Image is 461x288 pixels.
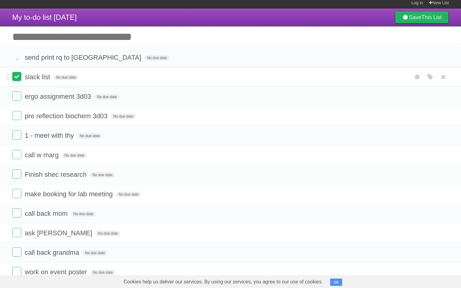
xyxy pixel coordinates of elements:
[83,250,107,256] span: No due date
[12,228,21,237] label: Done
[25,229,94,237] span: ask [PERSON_NAME]
[95,94,119,100] span: No due date
[96,231,120,236] span: No due date
[25,73,52,81] span: slack list
[71,211,96,217] span: No due date
[12,267,21,276] label: Done
[62,153,87,158] span: No due date
[25,132,75,139] span: 1 - meet with thy
[111,114,136,119] span: No due date
[12,72,21,81] label: Done
[12,150,21,159] label: Done
[116,192,141,197] span: No due date
[421,14,442,20] b: This List
[25,210,69,217] span: call back mom
[12,130,21,140] label: Done
[53,75,78,80] span: No due date
[25,93,93,100] span: ergo assignment 3d03
[12,189,21,198] label: Done
[12,13,77,21] span: My to-do list [DATE]
[25,54,143,61] span: send print rq to [GEOGRAPHIC_DATA]
[12,111,21,120] label: Done
[25,151,60,159] span: call w marg
[12,247,21,257] label: Done
[395,11,449,23] a: SaveThis List
[25,190,114,198] span: make booking for lab meeting
[12,52,21,62] label: Done
[12,91,21,101] label: Done
[412,72,423,82] label: Star task
[330,279,342,286] button: OK
[117,276,329,288] span: Cookies help us deliver our services. By using our services, you agree to our use of cookies.
[90,172,115,178] span: No due date
[90,270,115,275] span: No due date
[25,249,81,256] span: call back grandma
[25,268,88,276] span: work on event poster
[145,55,169,61] span: No due date
[12,208,21,218] label: Done
[77,133,102,139] span: No due date
[25,112,109,120] span: pre reflection biochem 3d03
[12,169,21,179] label: Done
[25,171,88,178] span: Finish shec research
